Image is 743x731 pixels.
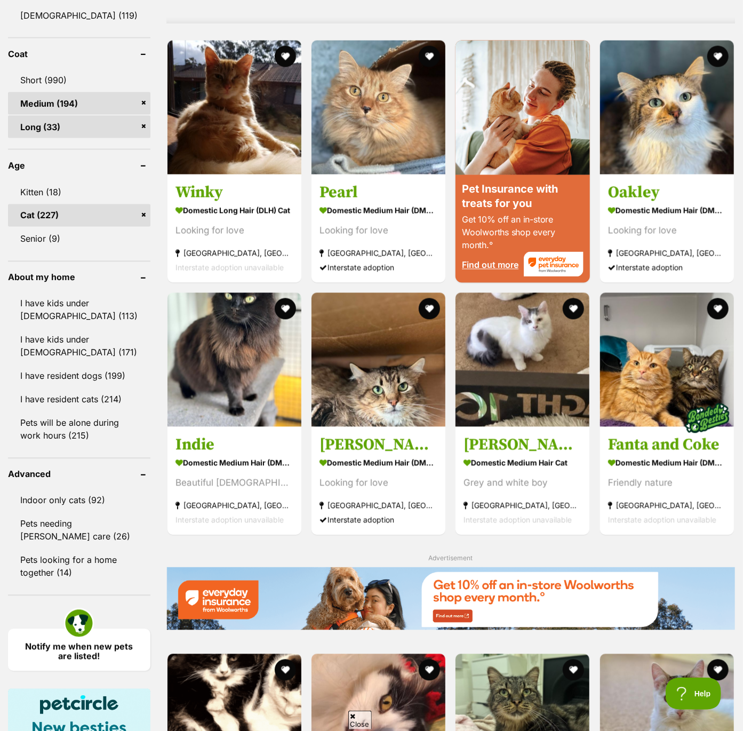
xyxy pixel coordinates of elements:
[464,498,581,513] strong: [GEOGRAPHIC_DATA], [GEOGRAPHIC_DATA]
[608,515,716,525] span: Interstate adoption unavailable
[319,203,437,218] strong: Domestic Medium Hair (DMH) Cat
[608,260,726,275] div: Interstate adoption
[8,470,150,479] header: Advanced
[175,435,293,455] h3: Indie
[666,678,722,710] iframe: Help Scout Beacon - Open
[8,116,150,138] a: Long (33)
[319,455,437,471] strong: Domestic Medium Hair (DMH) Cat
[8,69,150,91] a: Short (990)
[319,260,437,275] div: Interstate adoption
[167,41,301,174] img: Winky - Domestic Long Hair (DLH) Cat
[8,629,150,671] a: Notify me when new pets are listed!
[319,182,437,203] h3: Pearl
[464,515,572,525] span: Interstate adoption unavailable
[8,49,150,59] header: Coat
[348,711,372,729] span: Close
[681,392,734,445] img: bonded besties
[175,246,293,260] strong: [GEOGRAPHIC_DATA], [GEOGRAPHIC_DATA]
[608,203,726,218] strong: Domestic Medium Hair (DMH) Cat
[319,435,437,455] h3: [PERSON_NAME]
[608,182,726,203] h3: Oakley
[175,182,293,203] h3: Winky
[608,498,726,513] strong: [GEOGRAPHIC_DATA], [GEOGRAPHIC_DATA]
[175,515,284,525] span: Interstate adoption unavailable
[275,660,296,681] button: favourite
[175,455,293,471] strong: Domestic Medium Hair (DMH) Cat
[419,298,440,320] button: favourite
[8,161,150,170] header: Age
[275,298,296,320] button: favourite
[166,567,735,631] img: Everyday Insurance promotional banner
[428,554,473,562] span: Advertisement
[8,273,150,282] header: About my home
[311,174,445,283] a: Pearl Domestic Medium Hair (DMH) Cat Looking for love [GEOGRAPHIC_DATA], [GEOGRAPHIC_DATA] Inters...
[167,427,301,535] a: Indie Domestic Medium Hair (DMH) Cat Beautiful [DEMOGRAPHIC_DATA] [GEOGRAPHIC_DATA], [GEOGRAPHIC_...
[8,292,150,328] a: I have kids under [DEMOGRAPHIC_DATA] (113)
[608,476,726,490] div: Friendly nature
[8,365,150,387] a: I have resident dogs (199)
[166,567,735,632] a: Everyday Insurance promotional banner
[8,412,150,447] a: Pets will be alone during work hours (215)
[600,293,734,427] img: Fanta and Coke - Domestic Medium Hair (DMH) Cat
[8,489,150,512] a: Indoor only cats (92)
[175,203,293,218] strong: Domestic Long Hair (DLH) Cat
[311,427,445,535] a: [PERSON_NAME] Domestic Medium Hair (DMH) Cat Looking for love [GEOGRAPHIC_DATA], [GEOGRAPHIC_DATA...
[464,476,581,490] div: Grey and white boy
[175,476,293,490] div: Beautiful [DEMOGRAPHIC_DATA]
[456,427,589,535] a: [PERSON_NAME] Domestic Medium Hair Cat Grey and white boy [GEOGRAPHIC_DATA], [GEOGRAPHIC_DATA] In...
[311,293,445,427] img: Oswald - Domestic Medium Hair (DMH) Cat
[8,92,150,115] a: Medium (194)
[608,224,726,238] div: Looking for love
[608,455,726,471] strong: Domestic Medium Hair (DMH) Cat
[464,455,581,471] strong: Domestic Medium Hair Cat
[456,293,589,427] img: Cameron - Domestic Medium Hair Cat
[8,204,150,227] a: Cat (227)
[8,513,150,548] a: Pets needing [PERSON_NAME] care (26)
[600,41,734,174] img: Oakley - Domestic Medium Hair (DMH) Cat
[8,388,150,411] a: I have resident cats (214)
[608,246,726,260] strong: [GEOGRAPHIC_DATA], [GEOGRAPHIC_DATA]
[175,498,293,513] strong: [GEOGRAPHIC_DATA], [GEOGRAPHIC_DATA]
[707,298,729,320] button: favourite
[319,476,437,490] div: Looking for love
[167,293,301,427] img: Indie - Domestic Medium Hair (DMH) Cat
[563,298,585,320] button: favourite
[563,660,585,681] button: favourite
[608,435,726,455] h3: Fanta and Coke
[8,549,150,584] a: Pets looking for a home together (14)
[275,46,296,67] button: favourite
[707,660,729,681] button: favourite
[419,46,440,67] button: favourite
[600,427,734,535] a: Fanta and Coke Domestic Medium Hair (DMH) Cat Friendly nature [GEOGRAPHIC_DATA], [GEOGRAPHIC_DATA...
[8,228,150,250] a: Senior (9)
[167,174,301,283] a: Winky Domestic Long Hair (DLH) Cat Looking for love [GEOGRAPHIC_DATA], [GEOGRAPHIC_DATA] Intersta...
[419,660,440,681] button: favourite
[319,224,437,238] div: Looking for love
[311,41,445,174] img: Pearl - Domestic Medium Hair (DMH) Cat
[319,513,437,527] div: Interstate adoption
[175,224,293,238] div: Looking for love
[319,498,437,513] strong: [GEOGRAPHIC_DATA], [GEOGRAPHIC_DATA]
[8,4,150,27] a: [DEMOGRAPHIC_DATA] (119)
[175,263,284,272] span: Interstate adoption unavailable
[600,174,734,283] a: Oakley Domestic Medium Hair (DMH) Cat Looking for love [GEOGRAPHIC_DATA], [GEOGRAPHIC_DATA] Inter...
[8,329,150,364] a: I have kids under [DEMOGRAPHIC_DATA] (171)
[8,181,150,203] a: Kitten (18)
[319,246,437,260] strong: [GEOGRAPHIC_DATA], [GEOGRAPHIC_DATA]
[464,435,581,455] h3: [PERSON_NAME]
[707,46,729,67] button: favourite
